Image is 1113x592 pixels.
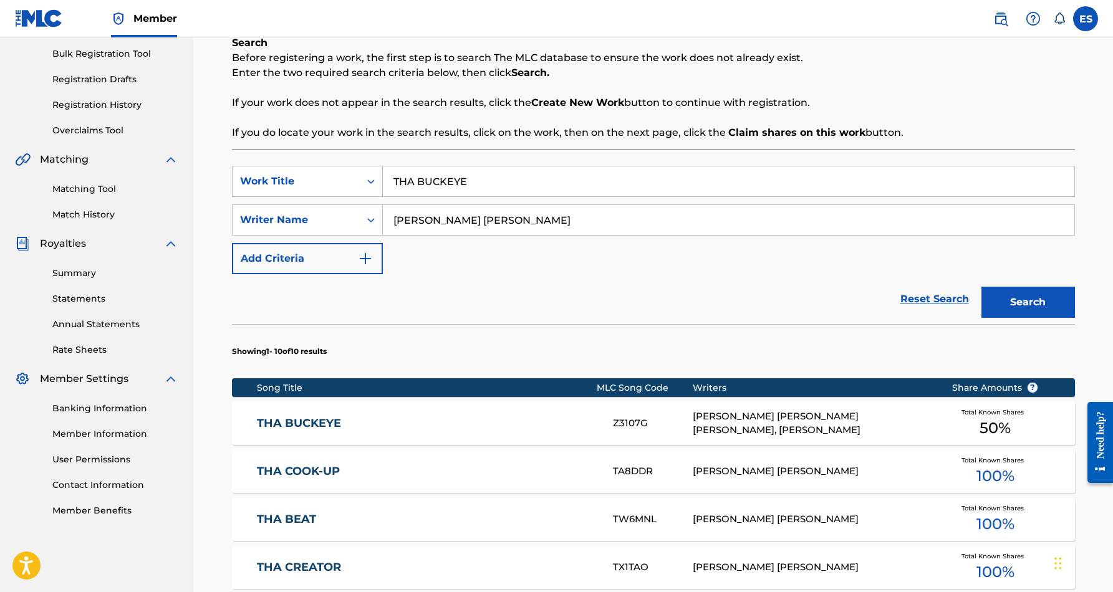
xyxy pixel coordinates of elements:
div: TW6MNL [613,512,693,527]
div: MLC Song Code [597,381,693,394]
div: Writer Name [240,212,352,227]
strong: Claim shares on this work [728,127,865,138]
img: expand [163,236,178,251]
button: Search [981,287,1075,318]
div: TX1TAO [613,560,693,575]
a: Statements [52,292,178,305]
a: THA CREATOR [257,560,596,575]
button: Add Criteria [232,243,383,274]
img: Matching [15,152,31,167]
a: Member Information [52,427,178,441]
img: expand [163,152,178,167]
p: If you do locate your work in the search results, click on the work, then on the next page, click... [232,125,1075,140]
p: Showing 1 - 10 of 10 results [232,346,327,357]
a: Rate Sheets [52,343,178,356]
img: help [1026,11,1041,26]
div: Help [1021,6,1046,31]
div: [PERSON_NAME] [PERSON_NAME] [693,560,933,575]
img: Member Settings [15,371,30,386]
div: [PERSON_NAME] [PERSON_NAME] [693,512,933,527]
img: 9d2ae6d4665cec9f34b9.svg [358,251,373,266]
div: Song Title [257,381,597,394]
a: THA BUCKEYE [257,416,596,431]
div: TA8DDR [613,464,693,479]
strong: Search. [511,67,549,79]
p: Before registering a work, the first step is to search The MLC database to ensure the work does n... [232,50,1075,65]
a: Banking Information [52,402,178,415]
a: Overclaims Tool [52,124,178,137]
span: ? [1028,383,1038,393]
a: Annual Statements [52,318,178,331]
span: Total Known Shares [961,551,1029,561]
iframe: Chat Widget [1051,532,1113,592]
p: If your work does not appear in the search results, click the button to continue with registration. [232,95,1075,110]
a: THA BEAT [257,512,596,527]
div: Drag [1054,545,1062,582]
span: 50 % [980,417,1011,439]
strong: Create New Work [531,97,624,108]
img: search [993,11,1008,26]
span: Royalties [40,236,86,251]
img: expand [163,371,178,386]
b: Search [232,37,267,49]
div: Writers [693,381,933,394]
img: Royalties [15,236,30,251]
iframe: Resource Center [1078,391,1113,494]
a: Bulk Registration Tool [52,47,178,60]
a: Public Search [988,6,1013,31]
span: Member Settings [40,371,128,386]
a: THA COOK-UP [257,464,596,479]
a: User Permissions [52,453,178,466]
img: MLC Logo [15,9,63,27]
a: Member Benefits [52,504,178,517]
span: Total Known Shares [961,504,1029,513]
a: Match History [52,208,178,221]
a: Summary [52,267,178,280]
a: Reset Search [894,285,975,313]
span: 100 % [976,513,1014,535]
div: Z3107G [613,416,693,431]
img: Top Rightsholder [111,11,126,26]
span: 100 % [976,465,1014,487]
span: Matching [40,152,89,167]
span: Share Amounts [952,381,1038,394]
a: Registration Drafts [52,73,178,86]
span: 100 % [976,561,1014,583]
p: Enter the two required search criteria below, then click [232,65,1075,80]
form: Search Form [232,166,1075,324]
span: Total Known Shares [961,408,1029,417]
div: User Menu [1073,6,1098,31]
a: Contact Information [52,479,178,492]
a: Registration History [52,98,178,112]
div: [PERSON_NAME] [PERSON_NAME] [PERSON_NAME], [PERSON_NAME] [693,409,933,437]
a: Matching Tool [52,183,178,196]
span: Total Known Shares [961,456,1029,465]
div: [PERSON_NAME] [PERSON_NAME] [693,464,933,479]
div: Work Title [240,174,352,189]
span: Member [133,11,177,26]
div: Notifications [1053,12,1066,25]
